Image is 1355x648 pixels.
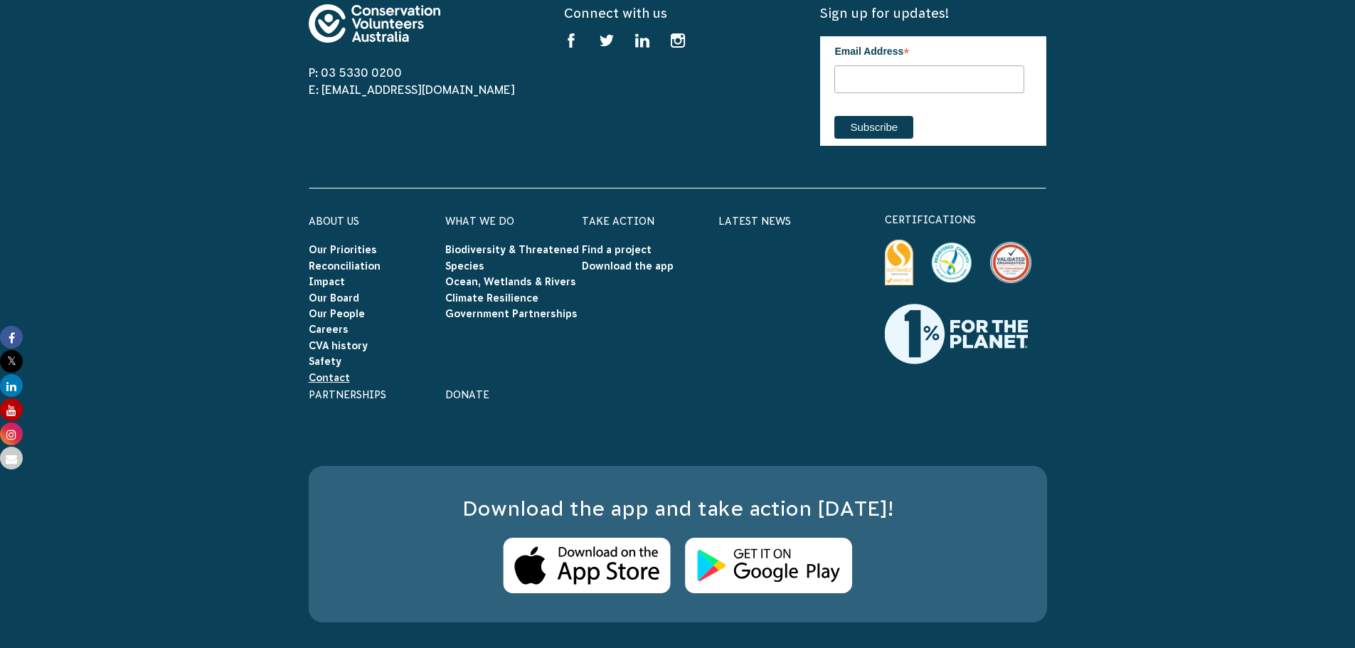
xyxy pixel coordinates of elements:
input: Subscribe [834,116,913,139]
a: CVA history [309,340,368,351]
a: Our People [309,308,365,319]
label: Email Address [834,36,1024,63]
a: Find a project [582,244,652,255]
a: Careers [309,324,349,335]
a: P: 03 5330 0200 [309,66,402,79]
img: Android Store Logo [685,538,852,594]
a: Climate Resilience [445,292,538,304]
h5: Sign up for updates! [820,4,1046,22]
h5: Connect with us [564,4,790,22]
a: What We Do [445,216,514,227]
p: certifications [885,211,1047,228]
a: Reconciliation [309,260,381,272]
img: Apple Store Logo [503,538,671,594]
a: Donate [445,389,489,400]
img: logo-footer.svg [309,4,440,43]
a: Download the app [582,260,674,272]
h3: Download the app and take action [DATE]! [337,494,1019,524]
a: Biodiversity & Threatened Species [445,244,579,271]
a: Our Priorities [309,244,377,255]
a: Government Partnerships [445,308,578,319]
a: Impact [309,276,345,287]
a: Partnerships [309,389,386,400]
a: Our Board [309,292,359,304]
a: E: [EMAIL_ADDRESS][DOMAIN_NAME] [309,83,515,96]
a: Safety [309,356,341,367]
a: About Us [309,216,359,227]
a: Latest News [718,216,791,227]
a: Ocean, Wetlands & Rivers [445,276,576,287]
a: Take Action [582,216,654,227]
a: Contact [309,372,350,383]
